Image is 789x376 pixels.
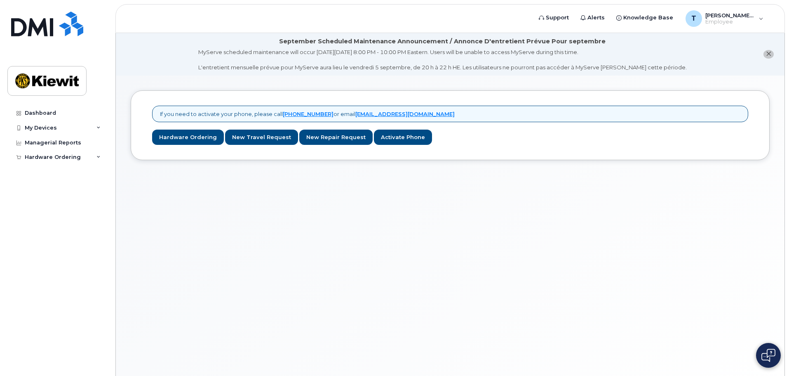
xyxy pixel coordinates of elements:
[299,130,373,145] a: New Repair Request
[198,48,687,71] div: MyServe scheduled maintenance will occur [DATE][DATE] 8:00 PM - 10:00 PM Eastern. Users will be u...
[355,111,455,117] a: [EMAIL_ADDRESS][DOMAIN_NAME]
[152,130,224,145] a: Hardware Ordering
[763,50,774,59] button: close notification
[225,130,298,145] a: New Travel Request
[283,111,333,117] a: [PHONE_NUMBER]
[374,130,432,145] a: Activate Phone
[160,110,455,118] p: If you need to activate your phone, please call or email
[761,349,775,362] img: Open chat
[279,37,606,46] div: September Scheduled Maintenance Announcement / Annonce D'entretient Prévue Pour septembre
